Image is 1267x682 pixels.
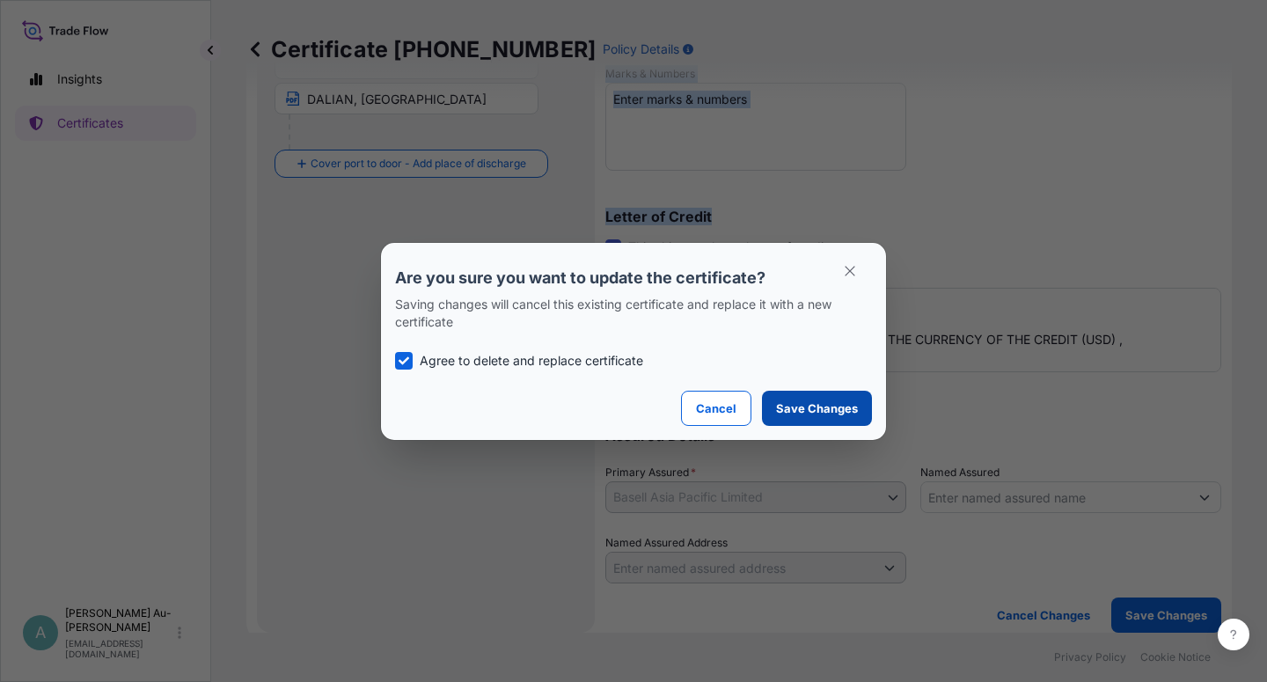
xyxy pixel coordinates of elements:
[776,400,858,417] p: Save Changes
[395,296,872,331] p: Saving changes will cancel this existing certificate and replace it with a new certificate
[762,391,872,426] button: Save Changes
[395,268,872,289] p: Are you sure you want to update the certificate?
[420,352,643,370] p: Agree to delete and replace certificate
[681,391,751,426] button: Cancel
[696,400,736,417] p: Cancel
